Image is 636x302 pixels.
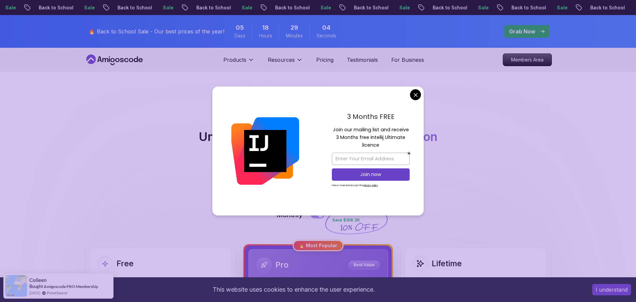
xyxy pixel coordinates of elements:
[223,56,246,64] p: Products
[298,4,320,11] p: Sale
[332,4,377,11] p: Back to School
[199,130,437,143] h2: Unlimited Learning with
[432,258,462,269] h2: Lifetime
[174,4,219,11] p: Back to School
[322,23,331,32] span: 4 Seconds
[253,4,298,11] p: Back to School
[95,4,141,11] p: Back to School
[391,56,424,64] a: For Business
[286,32,303,39] span: Minutes
[98,276,223,290] p: Ideal for beginners exploring coding and learning the basics for free.
[268,56,295,64] p: Resources
[410,4,456,11] p: Back to School
[236,23,244,32] span: 5 Days
[347,56,378,64] a: Testimonials
[62,4,83,11] p: Sale
[117,258,134,269] h2: Free
[16,4,62,11] p: Back to School
[5,282,582,297] div: This website uses cookies to enhance the user experience.
[141,4,162,11] p: Sale
[350,262,379,268] p: Best Value
[503,54,552,66] p: Members Area
[5,275,27,297] img: provesource social proof notification image
[456,4,477,11] p: Sale
[489,4,535,11] p: Back to School
[275,260,288,270] h2: Pro
[44,284,98,289] a: Amigoscode PRO Membership
[223,56,254,69] button: Products
[509,27,535,35] p: Grab Now
[413,276,539,290] p: One-time payment for lifetime access to all current and future courses.
[568,4,613,11] p: Back to School
[47,290,67,296] a: ProveSource
[592,284,631,295] button: Accept cookies
[234,32,245,39] span: Days
[29,290,40,296] span: [DATE]
[316,32,336,39] span: Seconds
[88,27,224,35] p: 🔥 Back to School Sale - Our best prices of the year!
[259,32,272,39] span: Hours
[29,284,43,289] span: Bought
[219,4,241,11] p: Sale
[290,23,298,32] span: 29 Minutes
[316,56,334,64] a: Pricing
[503,53,552,66] a: Members Area
[377,4,398,11] p: Sale
[29,277,47,283] span: Colleen
[535,4,556,11] p: Sale
[613,4,635,11] p: Sale
[268,56,303,69] button: Resources
[262,23,269,32] span: 18 Hours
